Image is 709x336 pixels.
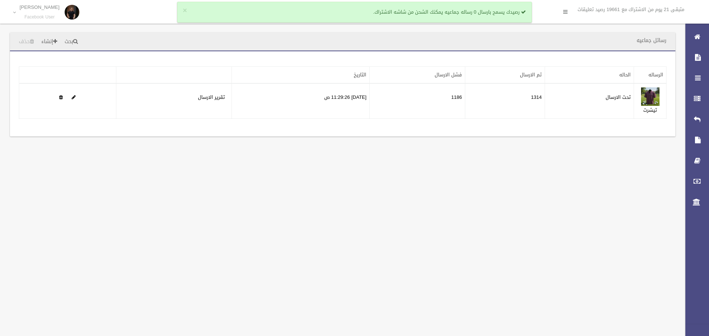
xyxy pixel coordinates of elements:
a: تيشرت [643,105,657,115]
p: [PERSON_NAME] [20,4,59,10]
a: Edit [72,93,76,102]
a: بحث [62,35,81,49]
td: 1186 [370,83,465,119]
a: التاريخ [354,70,366,79]
a: Edit [641,93,660,102]
td: 1314 [465,83,545,119]
th: الرساله [634,67,667,84]
img: 638959520883258476.jpg [641,87,660,106]
header: رسائل جماعيه [628,33,675,48]
a: إنشاء [38,35,60,49]
div: رصيدك يسمح بارسال 0 رساله جماعيه يمكنك الشحن من شاشه الاشتراك. [177,2,532,22]
a: تم الارسال [520,70,542,79]
button: × [183,7,187,14]
a: تقرير الارسال [198,93,225,102]
th: الحاله [545,67,634,84]
a: فشل الارسال [435,70,462,79]
label: تحت الارسال [606,93,631,102]
small: Facebook User [20,14,59,20]
td: [DATE] 11:29:26 ص [232,83,370,119]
